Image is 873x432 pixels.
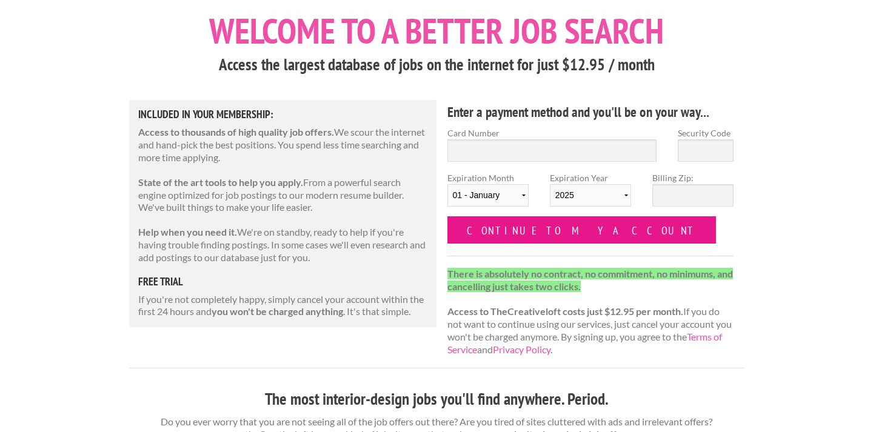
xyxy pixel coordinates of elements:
label: Card Number [447,127,657,139]
h3: Access the largest database of jobs on the internet for just $12.95 / month [129,53,744,76]
select: Expiration Month [447,184,529,207]
strong: Access to TheCreativeloft costs just $12.95 per month. [447,305,683,317]
select: Expiration Year [550,184,631,207]
label: Security Code [678,127,734,139]
strong: you won't be charged anything [212,305,343,317]
strong: There is absolutely no contract, no commitment, no minimums, and cancelling just takes two clicks. [447,268,733,292]
input: Continue to my account [447,216,717,244]
strong: Help when you need it. [138,226,237,238]
h1: Welcome to a better job search [129,13,744,48]
h3: The most interior-design jobs you'll find anywhere. Period. [129,388,744,411]
h5: Included in Your Membership: [138,109,428,120]
label: Billing Zip: [652,171,734,184]
label: Expiration Year [550,171,631,216]
p: From a powerful search engine optimized for job postings to our modern resume builder. We've buil... [138,176,428,214]
h5: free trial [138,276,428,287]
p: If you do not want to continue using our services, just cancel your account you won't be charged ... [447,268,734,356]
a: Terms of Service [447,331,722,355]
p: We're on standby, ready to help if you're having trouble finding postings. In some cases we'll ev... [138,226,428,264]
a: Privacy Policy [493,344,550,355]
strong: Access to thousands of high quality job offers. [138,126,334,138]
h4: Enter a payment method and you'll be on your way... [447,102,734,122]
strong: State of the art tools to help you apply. [138,176,303,188]
p: If you're not completely happy, simply cancel your account within the first 24 hours and . It's t... [138,293,428,319]
label: Expiration Month [447,171,529,216]
p: We scour the internet and hand-pick the best positions. You spend less time searching and more ti... [138,126,428,164]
